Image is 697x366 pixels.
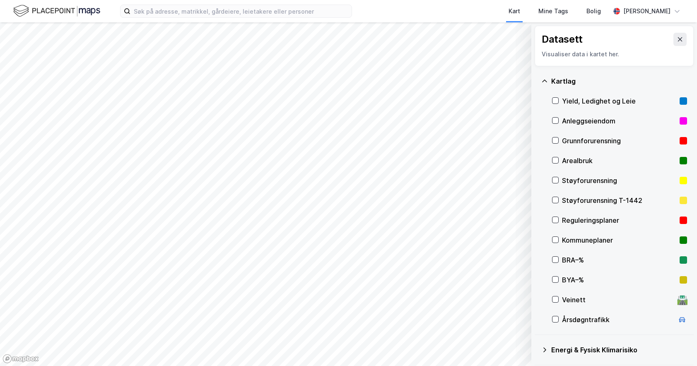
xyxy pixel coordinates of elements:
[562,156,676,166] div: Arealbruk
[562,96,676,106] div: Yield, Ledighet og Leie
[509,6,520,16] div: Kart
[562,215,676,225] div: Reguleringsplaner
[130,5,352,17] input: Søk på adresse, matrikkel, gårdeiere, leietakere eller personer
[562,195,676,205] div: Støyforurensning T-1442
[677,294,688,305] div: 🛣️
[562,275,676,285] div: BYA–%
[542,33,583,46] div: Datasett
[562,295,674,305] div: Veinett
[551,76,687,86] div: Kartlag
[538,6,568,16] div: Mine Tags
[562,176,676,185] div: Støyforurensning
[586,6,601,16] div: Bolig
[562,235,676,245] div: Kommuneplaner
[656,326,697,366] iframe: Chat Widget
[623,6,670,16] div: [PERSON_NAME]
[562,255,676,265] div: BRA–%
[542,49,687,59] div: Visualiser data i kartet her.
[2,354,39,364] a: Mapbox homepage
[562,116,676,126] div: Anleggseiendom
[13,4,100,18] img: logo.f888ab2527a4732fd821a326f86c7f29.svg
[562,315,674,325] div: Årsdøgntrafikk
[656,326,697,366] div: Kontrollprogram for chat
[551,345,687,355] div: Energi & Fysisk Klimarisiko
[562,136,676,146] div: Grunnforurensning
